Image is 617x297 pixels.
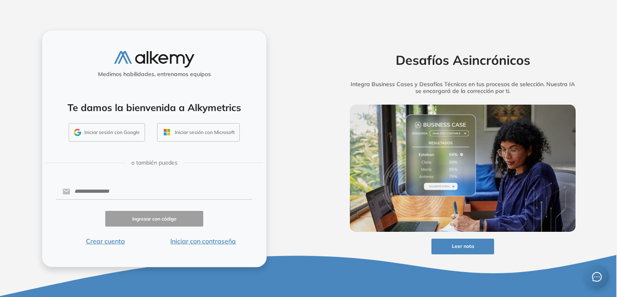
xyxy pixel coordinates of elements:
h4: Te damos la bienvenida a Alkymetrics [53,102,256,113]
span: o también puedes [131,159,178,167]
button: Leer nota [431,239,494,254]
h5: Integra Business Cases y Desafíos Técnicos en tus procesos de selección. Nuestra IA se encargará ... [337,81,588,95]
span: message [592,272,602,282]
h2: Desafíos Asincrónicos [337,52,588,68]
img: GMAIL_ICON [74,129,81,136]
img: img-more-info [350,105,576,232]
button: Iniciar sesión con Google [69,123,145,142]
button: Iniciar sesión con Microsoft [157,123,240,142]
img: OUTLOOK_ICON [162,128,172,137]
button: Ingresar con código [105,211,203,227]
h5: Medimos habilidades, entrenamos equipos [45,71,263,78]
button: Iniciar con contraseña [154,236,252,246]
button: Crear cuenta [56,236,154,246]
img: logo-alkemy [114,51,194,68]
